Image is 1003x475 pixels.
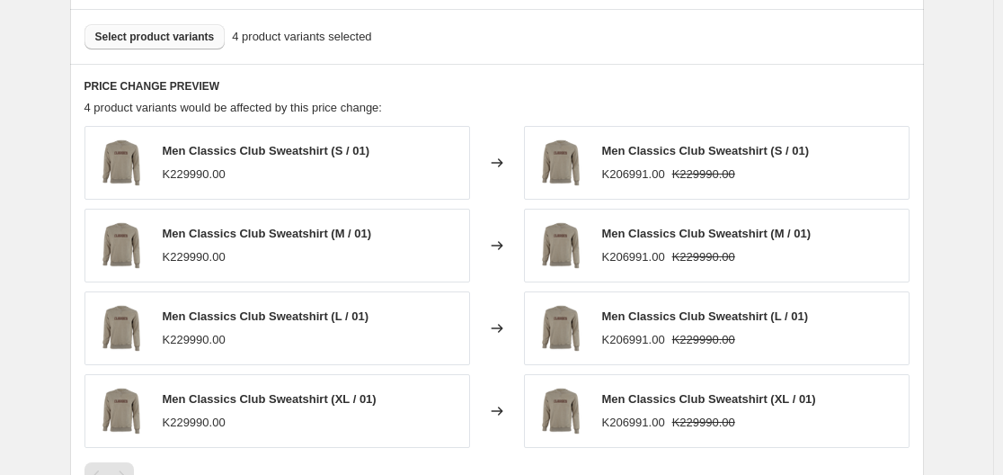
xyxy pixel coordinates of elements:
[602,392,816,406] span: Men Classics Club Sweatshirt (XL / 01)
[163,227,372,240] span: Men Classics Club Sweatshirt (M / 01)
[94,384,148,438] img: 01_5a8e901e-cbbd-47d8-9870-13d41849c954_80x.png
[94,136,148,190] img: 01_5a8e901e-cbbd-47d8-9870-13d41849c954_80x.png
[84,79,910,94] h6: PRICE CHANGE PREVIEW
[602,144,809,157] span: Men Classics Club Sweatshirt (S / 01)
[672,331,735,349] strike: K229990.00
[95,30,215,44] span: Select product variants
[602,414,665,432] div: K206991.00
[163,248,226,266] div: K229990.00
[602,166,665,184] div: K206991.00
[672,248,735,266] strike: K229990.00
[602,309,809,323] span: Men Classics Club Sweatshirt (L / 01)
[163,144,369,157] span: Men Classics Club Sweatshirt (S / 01)
[84,24,226,49] button: Select product variants
[602,248,665,266] div: K206991.00
[163,331,226,349] div: K229990.00
[534,136,588,190] img: 01_5a8e901e-cbbd-47d8-9870-13d41849c954_80x.png
[163,166,226,184] div: K229990.00
[94,301,148,355] img: 01_5a8e901e-cbbd-47d8-9870-13d41849c954_80x.png
[163,309,369,323] span: Men Classics Club Sweatshirt (L / 01)
[84,101,382,114] span: 4 product variants would be affected by this price change:
[94,219,148,273] img: 01_5a8e901e-cbbd-47d8-9870-13d41849c954_80x.png
[602,227,812,240] span: Men Classics Club Sweatshirt (M / 01)
[534,219,588,273] img: 01_5a8e901e-cbbd-47d8-9870-13d41849c954_80x.png
[163,414,226,432] div: K229990.00
[163,392,377,406] span: Men Classics Club Sweatshirt (XL / 01)
[534,301,588,355] img: 01_5a8e901e-cbbd-47d8-9870-13d41849c954_80x.png
[232,28,371,46] span: 4 product variants selected
[602,331,665,349] div: K206991.00
[534,384,588,438] img: 01_5a8e901e-cbbd-47d8-9870-13d41849c954_80x.png
[672,166,735,184] strike: K229990.00
[672,414,735,432] strike: K229990.00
